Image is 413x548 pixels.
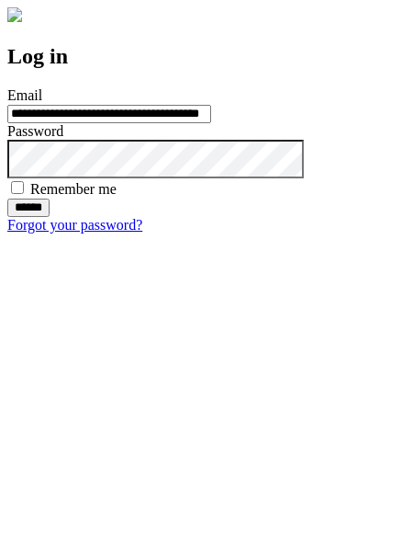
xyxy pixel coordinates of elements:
[7,217,142,233] a: Forgot your password?
[30,181,117,197] label: Remember me
[7,7,22,22] img: logo-4e3dc11c47720685a147b03b5a06dd966a58ff35d612b21f08c02c0306f2b779.png
[7,123,63,139] label: Password
[7,87,42,103] label: Email
[7,44,406,69] h2: Log in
